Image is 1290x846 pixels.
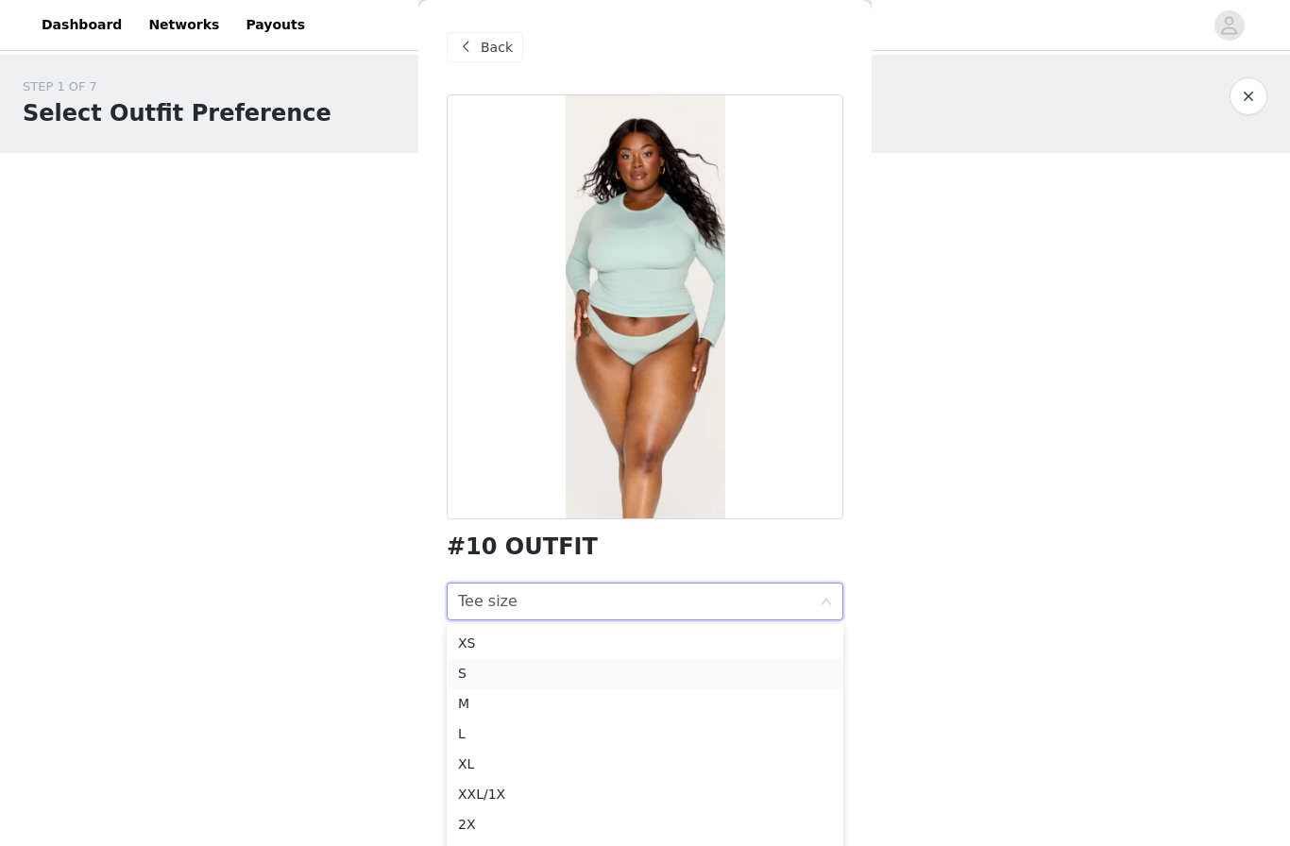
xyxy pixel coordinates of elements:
i: icon: down [821,596,832,609]
div: L [458,723,832,744]
div: S [458,663,832,684]
h1: Select Outfit Preference [23,96,331,130]
div: 2X [458,814,832,835]
span: Back [481,38,513,58]
div: XXL/1X [458,784,832,804]
a: Dashboard [30,4,133,46]
div: M [458,693,832,714]
a: Payouts [234,4,316,46]
div: avatar [1220,10,1238,41]
a: Networks [137,4,230,46]
div: XL [458,753,832,774]
div: STEP 1 OF 7 [23,77,331,96]
h1: #10 OUTFIT [447,534,598,560]
div: XS [458,633,832,653]
div: Tee size [458,584,518,619]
